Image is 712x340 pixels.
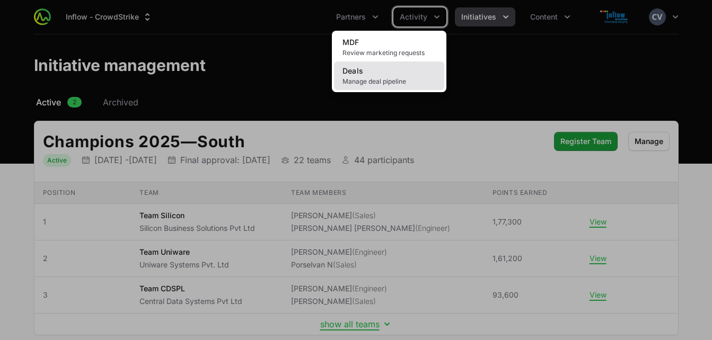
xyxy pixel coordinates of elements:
div: Activity menu [393,7,446,26]
a: DealsManage deal pipeline [334,61,444,90]
a: MDFReview marketing requests [334,33,444,61]
span: Deals [342,66,364,75]
span: Manage deal pipeline [342,77,436,86]
span: Review marketing requests [342,49,436,57]
div: Main navigation [51,7,577,26]
span: MDF [342,38,359,47]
